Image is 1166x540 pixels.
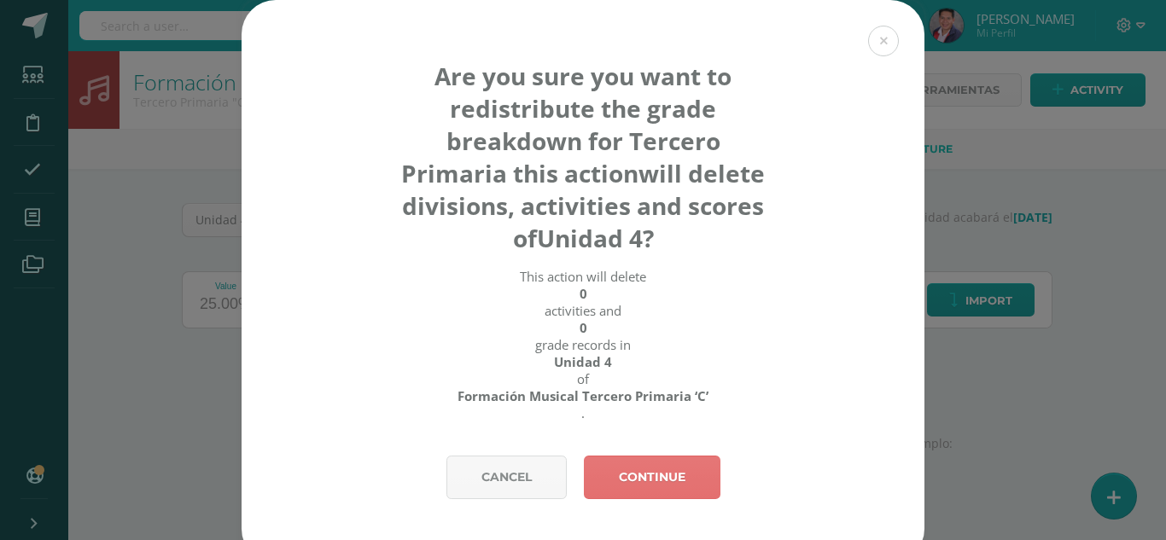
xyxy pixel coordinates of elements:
strong: 0 [580,285,587,302]
strong: Formación Musical Tercero Primaria ‘C’ [458,387,708,404]
a: Cancel [446,456,567,499]
a: Continue [584,456,720,499]
div: This action will delete activities and grade records in of . [394,268,772,421]
strong: Unidad 4 [554,353,612,370]
strong: 0 [580,319,587,336]
button: Close (Esc) [868,26,899,56]
h4: Are you sure you want to redistribute the grade breakdown for Tercero Primaria this action Unidad 4? [394,60,772,254]
strong: will delete divisions, activities and scores of [402,157,765,254]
